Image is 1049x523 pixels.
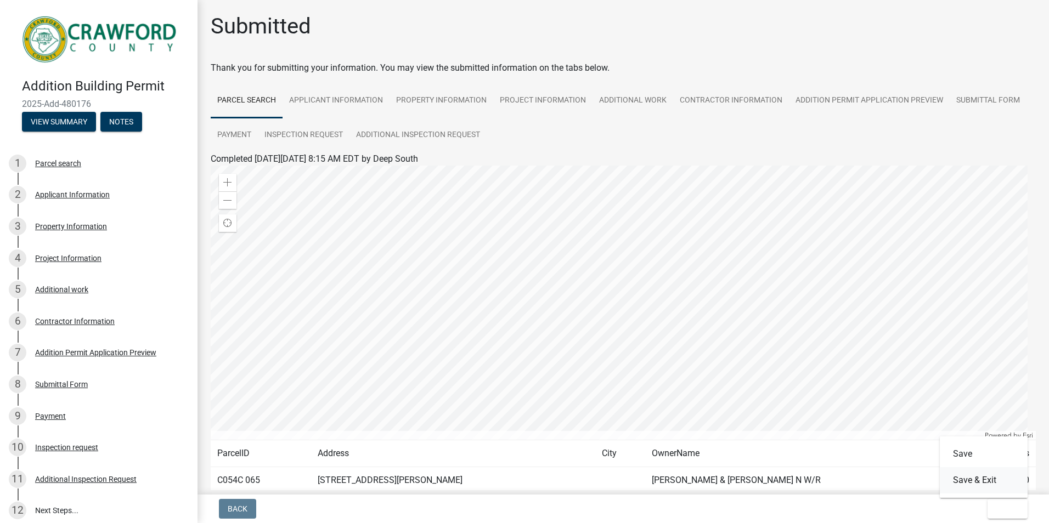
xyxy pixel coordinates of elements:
a: Additional work [593,83,673,118]
div: Find my location [219,214,236,232]
div: Zoom out [219,191,236,209]
a: Additional Inspection Request [349,118,487,153]
a: Applicant Information [283,83,390,118]
div: Parcel search [35,160,81,167]
div: Applicant Information [35,191,110,198]
div: 2 [9,186,26,203]
div: 9 [9,407,26,425]
span: Exit [996,504,1012,513]
span: Back [228,504,247,513]
div: 10 [9,439,26,456]
button: Notes [100,112,142,132]
a: Addition Permit Application Preview [789,83,950,118]
td: Address [311,440,595,467]
img: Crawford County, Georgia [22,12,180,67]
div: 12 [9,502,26,519]
span: Completed [DATE][DATE] 8:15 AM EDT by Deep South [211,154,418,164]
button: Exit [988,499,1028,519]
div: Exit [940,436,1028,498]
div: Thank you for submitting your information. You may view the submitted information on the tabs below. [211,61,1036,75]
span: 2025-Add-480176 [22,99,176,109]
div: 11 [9,470,26,488]
div: 6 [9,312,26,330]
div: 5 [9,281,26,298]
wm-modal-confirm: Summary [22,118,96,127]
a: Contractor Information [673,83,789,118]
div: Addition Permit Application Preview [35,349,156,356]
button: Back [219,499,256,519]
a: Inspection request [258,118,349,153]
div: Additional work [35,286,88,293]
h4: Addition Building Permit [22,78,189,94]
a: Payment [211,118,258,153]
td: C054C 065 [211,467,311,494]
div: Contractor Information [35,317,115,325]
td: [STREET_ADDRESS][PERSON_NAME] [311,467,595,494]
div: Powered by [982,431,1036,440]
button: Save [940,441,1028,467]
div: 8 [9,376,26,393]
div: 1 [9,155,26,172]
div: Payment [35,412,66,420]
button: View Summary [22,112,96,132]
div: Project Information [35,254,101,262]
button: Save & Exit [940,467,1028,493]
a: Parcel search [211,83,283,118]
div: 3 [9,218,26,235]
td: City [595,440,646,467]
td: ParcelID [211,440,311,467]
div: Submittal Form [35,380,88,388]
div: Inspection request [35,444,98,451]
div: Property Information [35,223,107,230]
a: Property Information [390,83,493,118]
h1: Submitted [211,13,311,39]
a: Esri [1023,431,1033,439]
div: Zoom in [219,174,236,191]
a: Project Information [493,83,593,118]
wm-modal-confirm: Notes [100,118,142,127]
td: [PERSON_NAME] & [PERSON_NAME] N W/R [645,467,973,494]
td: OwnerName [645,440,973,467]
div: 7 [9,344,26,361]
div: Additional Inspection Request [35,475,137,483]
div: 4 [9,249,26,267]
a: Submittal Form [950,83,1027,118]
